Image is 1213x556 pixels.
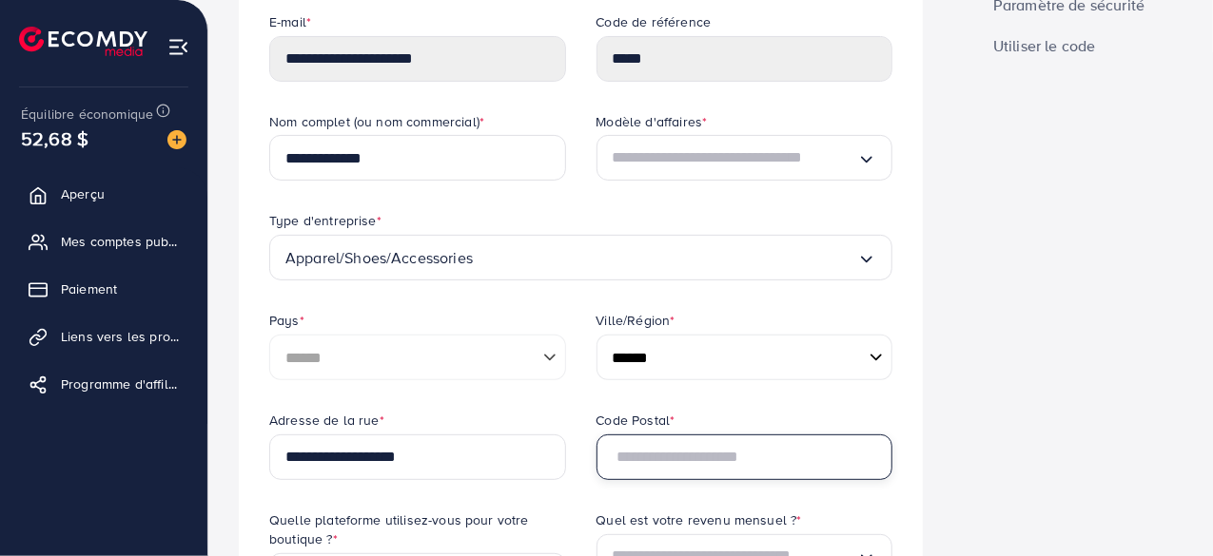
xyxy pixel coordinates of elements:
[14,270,193,308] a: Paiement
[473,242,857,273] input: Rechercher une option
[61,232,220,251] font: Mes comptes publicitaires
[14,317,193,355] a: Liens vers les produits
[14,365,193,403] a: Programme d'affiliation
[14,222,193,260] a: Mes comptes publicitaires
[597,112,703,131] font: Modèle d'affaires
[993,35,1096,56] font: Utiliser le code
[269,235,892,280] div: Rechercher une option
[167,130,186,149] img: image
[61,279,117,298] font: Paiement
[14,175,193,213] a: Aperçu
[597,135,893,181] div: Rechercher une option
[269,311,300,330] font: Pays
[597,311,671,330] font: Ville/Région
[613,143,858,173] input: Rechercher une option
[883,317,1199,542] iframe: Chat
[21,125,88,152] font: 52,68 $
[597,12,712,31] font: Code de référence
[285,242,473,273] span: Apparel/Shoes/Accessories
[597,411,671,430] font: Code Postal
[597,510,797,529] font: Quel est votre revenu mensuel ?
[269,112,479,131] font: Nom complet (ou nom commercial)
[269,411,380,430] font: Adresse de la rue
[21,105,153,124] font: Équilibre économique
[61,184,105,203] font: Aperçu
[19,27,147,56] img: logo
[269,12,306,31] font: E-mail
[61,374,202,393] font: Programme d'affiliation
[269,510,529,548] font: Quelle plateforme utilisez-vous pour votre boutique ?
[269,211,377,230] font: Type d'entreprise
[167,36,189,58] img: menu
[61,327,200,346] font: Liens vers les produits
